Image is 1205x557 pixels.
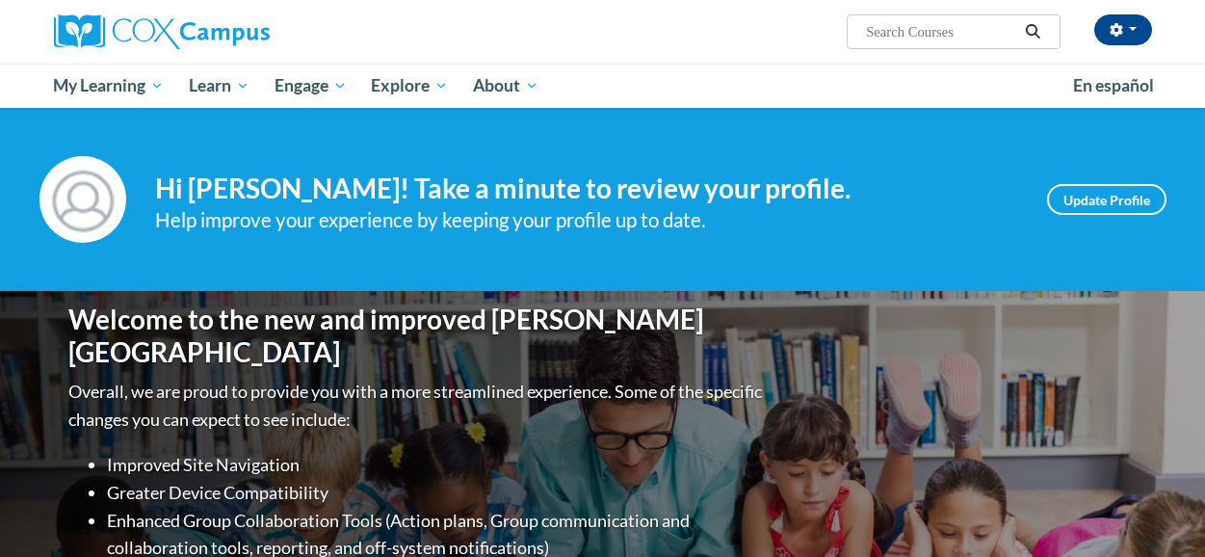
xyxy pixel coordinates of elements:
[1128,480,1190,542] iframe: Button to launch messaging window
[54,14,401,49] a: Cox Campus
[54,14,270,49] img: Cox Campus
[176,64,262,108] a: Learn
[53,74,164,97] span: My Learning
[358,64,460,108] a: Explore
[39,64,1166,108] div: Main menu
[275,74,347,97] span: Engage
[1018,20,1047,43] button: Search
[262,64,359,108] a: Engage
[155,172,1018,205] h4: Hi [PERSON_NAME]! Take a minute to review your profile.
[107,451,767,479] li: Improved Site Navigation
[1094,14,1152,45] button: Account Settings
[155,204,1018,236] div: Help improve your experience by keeping your profile up to date.
[68,304,767,368] h1: Welcome to the new and improved [PERSON_NAME][GEOGRAPHIC_DATA]
[460,64,551,108] a: About
[1061,66,1166,106] a: En español
[1073,75,1154,95] span: En español
[41,64,177,108] a: My Learning
[107,479,767,507] li: Greater Device Compatibility
[1047,184,1166,215] a: Update Profile
[864,20,1018,43] input: Search Courses
[473,74,538,97] span: About
[39,156,126,243] img: Profile Image
[68,378,767,434] p: Overall, we are proud to provide you with a more streamlined experience. Some of the specific cha...
[371,74,448,97] span: Explore
[189,74,249,97] span: Learn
